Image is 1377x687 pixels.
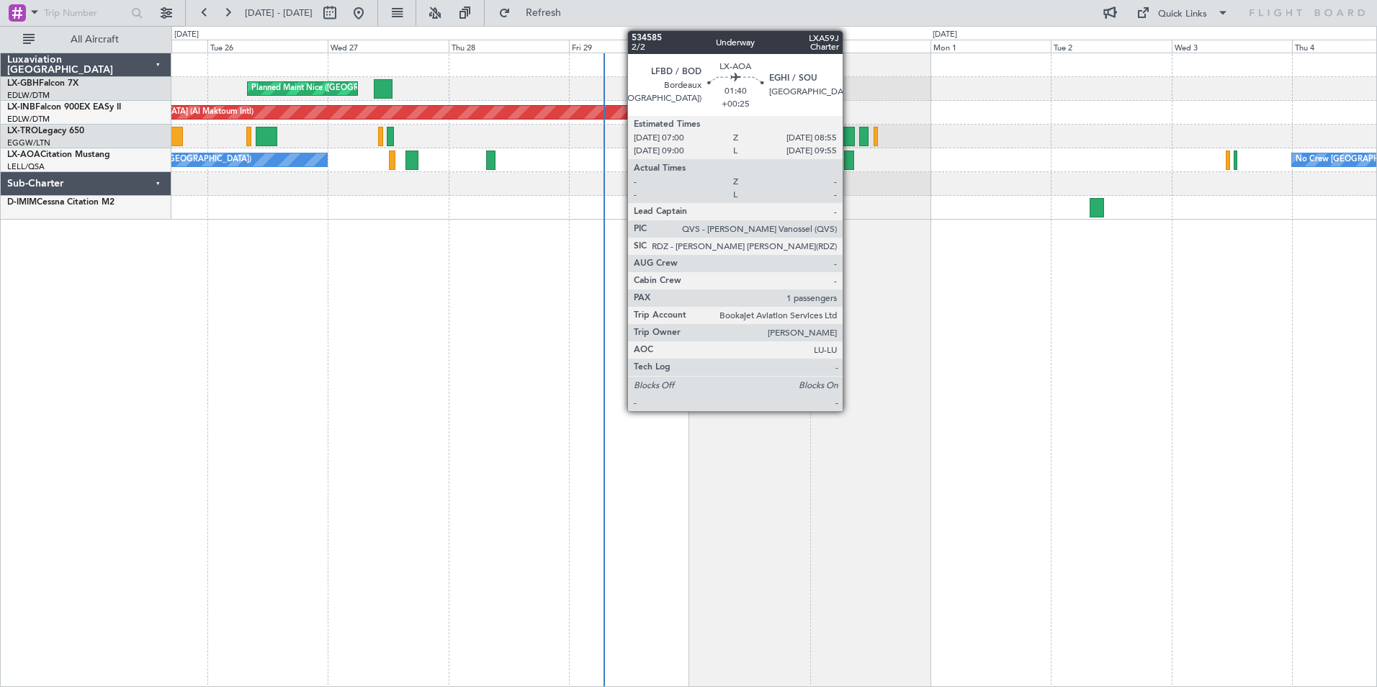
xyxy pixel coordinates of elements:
[7,151,110,159] a: LX-AOACitation Mustang
[1172,40,1292,53] div: Wed 3
[7,198,37,207] span: D-IMIM
[7,114,50,125] a: EDLW/DTM
[174,29,199,41] div: [DATE]
[7,138,50,148] a: EGGW/LTN
[933,29,957,41] div: [DATE]
[328,40,448,53] div: Wed 27
[7,198,115,207] a: D-IMIMCessna Citation M2
[7,79,39,88] span: LX-GBH
[7,79,79,88] a: LX-GBHFalcon 7X
[251,78,412,99] div: Planned Maint Nice ([GEOGRAPHIC_DATA])
[569,40,689,53] div: Fri 29
[44,2,127,24] input: Trip Number
[207,40,328,53] div: Tue 26
[245,6,313,19] span: [DATE] - [DATE]
[7,127,84,135] a: LX-TROLegacy 650
[16,28,156,51] button: All Aircraft
[1051,40,1171,53] div: Tue 2
[810,40,930,53] div: Sun 31
[1158,7,1207,22] div: Quick Links
[7,103,35,112] span: LX-INB
[7,151,40,159] span: LX-AOA
[492,1,578,24] button: Refresh
[7,103,121,112] a: LX-INBFalcon 900EX EASy II
[449,40,569,53] div: Thu 28
[689,40,809,53] div: Sat 30
[7,127,38,135] span: LX-TRO
[930,40,1051,53] div: Mon 1
[7,90,50,101] a: EDLW/DTM
[1129,1,1236,24] button: Quick Links
[37,35,152,45] span: All Aircraft
[513,8,574,18] span: Refresh
[7,161,45,172] a: LELL/QSA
